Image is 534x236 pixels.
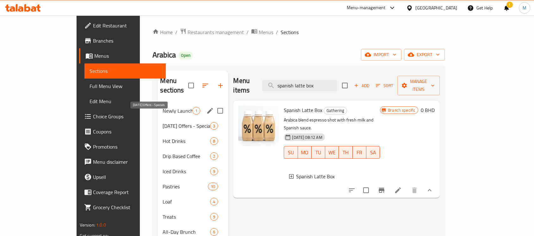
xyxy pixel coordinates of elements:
[93,173,161,181] span: Upsell
[94,52,161,60] span: Menus
[361,49,401,61] button: import
[152,28,445,36] nav: breadcrumb
[372,81,397,91] span: Sort items
[347,4,386,12] div: Menu-management
[93,128,161,135] span: Coupons
[93,188,161,196] span: Coverage Report
[328,148,336,157] span: WE
[376,82,393,89] span: Sort
[344,183,359,198] button: sort-choices
[289,134,325,140] span: [DATE] 08:12 AM
[341,148,350,157] span: TH
[90,67,161,75] span: Sections
[90,82,161,90] span: Full Menu View
[80,221,95,229] span: Version:
[402,78,435,93] span: Manage items
[374,183,389,198] button: Branch-specific-item
[163,107,192,115] div: Newly Launched
[158,164,228,179] div: Iced Drinks9
[415,4,457,11] div: [GEOGRAPHIC_DATA]
[93,143,161,150] span: Promotions
[324,107,347,114] span: Gathering
[407,183,422,198] button: delete
[246,28,249,36] li: /
[339,146,352,159] button: TH
[351,81,372,91] button: Add
[287,148,295,157] span: SU
[79,48,166,63] a: Menus
[210,138,218,144] span: 8
[404,49,445,61] button: export
[84,94,166,109] a: Edit Menu
[312,146,325,159] button: TU
[210,153,218,159] span: 2
[301,148,309,157] span: MO
[79,124,166,139] a: Coupons
[175,28,177,36] li: /
[163,122,210,130] span: [DATE] Offers - Specials
[158,133,228,149] div: Hot Drinks8
[210,122,218,130] div: items
[192,107,200,115] div: items
[79,33,166,48] a: Branches
[213,78,228,93] button: Add section
[397,76,440,95] button: Manage items
[314,148,323,157] span: TU
[284,116,380,132] p: Arabica blend espresso shot with fresh milk and Spanish sauce.
[296,173,335,180] span: Spanish Latte Box
[178,53,193,58] span: Open
[233,76,255,95] h2: Menu items
[276,28,278,36] li: /
[158,179,228,194] div: Pastries10
[96,221,106,229] span: 1.0.0
[385,107,418,113] span: Branch specific
[79,139,166,154] a: Promotions
[421,106,435,115] h6: 0 BHD
[394,186,402,194] a: Edit menu item
[79,169,166,185] a: Upsell
[93,37,161,44] span: Branches
[210,228,218,236] div: items
[208,183,218,190] div: items
[160,76,188,95] h2: Menu sections
[262,80,337,91] input: search
[163,213,210,221] span: Treats
[158,209,228,224] div: Treats9
[208,184,218,190] span: 10
[184,79,198,92] span: Select all sections
[366,146,380,159] button: SA
[259,28,273,36] span: Menus
[163,198,210,205] span: Loaf
[251,28,273,36] a: Menus
[93,204,161,211] span: Grocery Checklist
[325,146,339,159] button: WE
[205,106,215,115] button: edit
[79,18,166,33] a: Edit Restaurant
[210,137,218,145] div: items
[284,105,322,115] span: Spanish Latte Box
[198,78,213,93] span: Sort sections
[163,228,210,236] span: All-Day Brunch
[163,152,210,160] span: Drip Based Coffee
[163,183,208,190] span: Pastries
[355,148,364,157] span: FR
[163,137,210,145] span: Hot Drinks
[158,149,228,164] div: Drip Based Coffee2
[90,97,161,105] span: Edit Menu
[284,146,298,159] button: SU
[523,4,526,11] span: M
[79,154,166,169] a: Menu disclaimer
[163,168,210,175] span: Iced Drinks
[426,186,433,194] svg: Show Choices
[298,146,312,159] button: MO
[158,118,228,133] div: [DATE] Offers - Specials3
[193,108,200,114] span: 1
[409,51,440,59] span: export
[210,199,218,205] span: 4
[281,28,299,36] span: Sections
